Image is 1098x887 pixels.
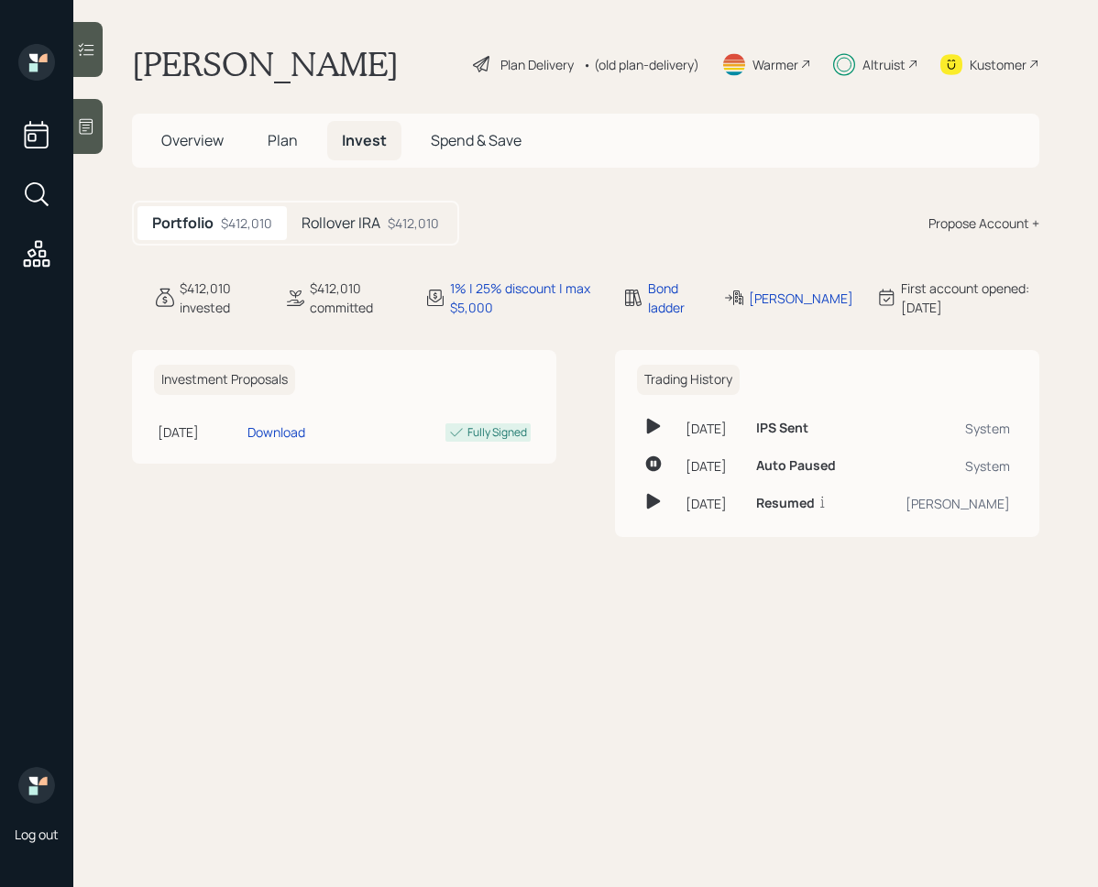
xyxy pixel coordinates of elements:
span: Spend & Save [431,130,522,150]
span: Overview [161,130,224,150]
span: Plan [268,130,298,150]
div: Bond ladder [648,279,701,317]
div: [PERSON_NAME] [874,494,1010,513]
span: Invest [342,130,387,150]
h6: IPS Sent [756,421,808,436]
div: [DATE] [158,422,240,442]
div: Propose Account + [928,214,1039,233]
div: [DATE] [686,456,741,476]
h6: Resumed [756,496,815,511]
div: [PERSON_NAME] [749,289,853,308]
h1: [PERSON_NAME] [132,44,399,84]
div: Download [247,422,305,442]
div: Altruist [862,55,906,74]
div: [DATE] [686,494,741,513]
div: $412,010 [221,214,272,233]
div: [DATE] [686,419,741,438]
div: Kustomer [970,55,1027,74]
div: $412,010 committed [310,279,402,317]
img: retirable_logo.png [18,767,55,804]
div: System [874,419,1010,438]
div: Log out [15,826,59,843]
div: Fully Signed [467,424,527,441]
h6: Investment Proposals [154,365,295,395]
div: Warmer [752,55,798,74]
div: First account opened: [DATE] [901,279,1039,317]
h6: Trading History [637,365,740,395]
div: • (old plan-delivery) [583,55,699,74]
h5: Rollover IRA [302,214,380,232]
div: 1% | 25% discount | max $5,000 [450,279,600,317]
div: $412,010 [388,214,439,233]
h5: Portfolio [152,214,214,232]
div: $412,010 invested [180,279,262,317]
div: Plan Delivery [500,55,574,74]
div: System [874,456,1010,476]
h6: Auto Paused [756,458,836,474]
